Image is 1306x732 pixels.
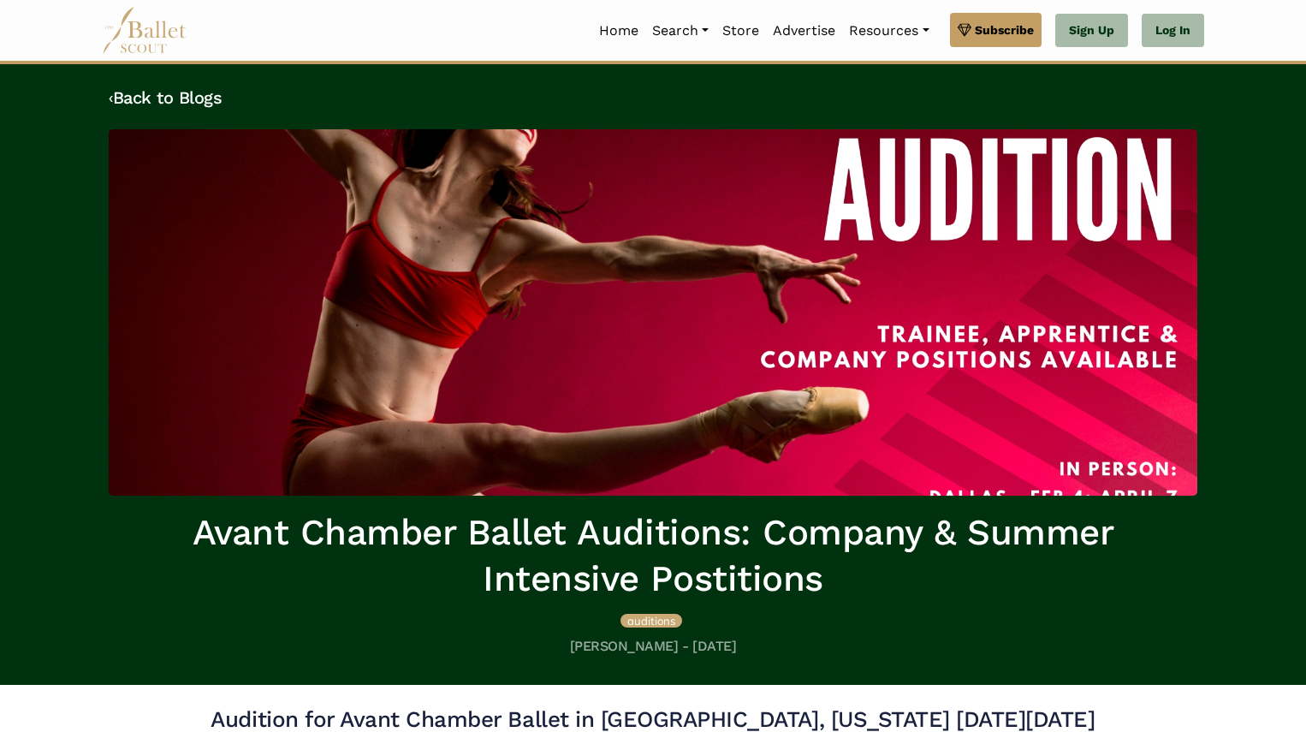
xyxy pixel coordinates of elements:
[109,87,222,108] a: ‹Back to Blogs
[109,638,1197,656] h5: [PERSON_NAME] - [DATE]
[950,13,1042,47] a: Subscribe
[975,21,1034,39] span: Subscribe
[592,13,645,49] a: Home
[645,13,715,49] a: Search
[766,13,842,49] a: Advertise
[109,129,1197,496] img: header_image.img
[842,13,935,49] a: Resources
[109,86,113,108] code: ‹
[1142,14,1204,48] a: Log In
[958,21,971,39] img: gem.svg
[1055,14,1128,48] a: Sign Up
[715,13,766,49] a: Store
[620,611,682,628] a: auditions
[627,614,675,628] span: auditions
[109,509,1197,603] h1: Avant Chamber Ballet Auditions: Company & Summer Intensive Postitions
